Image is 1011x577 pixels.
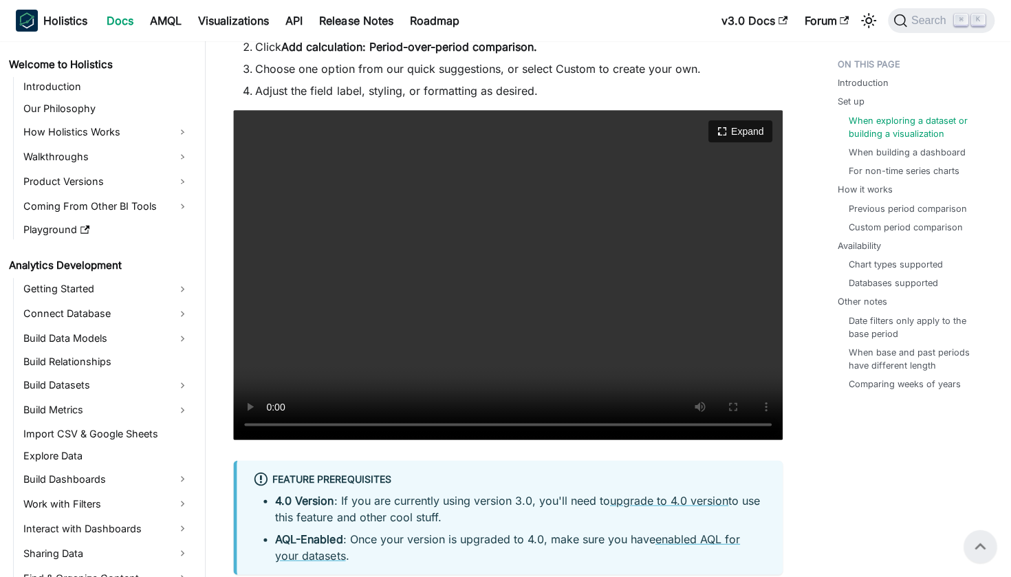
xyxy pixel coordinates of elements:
[6,256,194,275] a: Analytics Development
[6,55,194,74] a: Welcome to Holistics
[888,8,994,33] button: Search (Command+K)
[99,10,142,32] a: Docs
[256,61,783,77] li: Choose one option from our quick suggestions, or select Custom to create your own.
[849,276,938,290] a: Databases supported
[838,95,865,108] a: Set up
[20,278,194,300] a: Getting Started
[20,374,194,396] a: Build Datasets
[858,10,880,32] button: Switch between dark and light mode (currently light mode)
[20,146,194,168] a: Walkthroughs
[256,83,783,99] li: Adjust the field label, styling, or formatting as desired.
[20,446,194,465] a: Explore Data
[849,314,984,340] a: Date filters only apply to the base period
[610,493,728,507] a: upgrade to 4.0 version
[276,530,766,563] li: : Once your version is upgraded to 4.0, make sure you have .
[282,40,537,54] strong: Add calculation: Period-over-period comparison.
[17,10,39,32] img: Holistics
[20,99,194,118] a: Our Philosophy
[44,12,88,29] b: Holistics
[708,120,772,142] button: Expand video
[20,517,194,539] a: Interact with Dashboards
[20,195,194,217] a: Coming From Other BI Tools
[276,493,334,507] strong: 4.0 Version
[20,468,194,490] a: Build Dashboards
[838,239,881,252] a: Availability
[276,532,343,545] strong: AQL-Enabled
[849,378,961,391] a: Comparing weeks of years
[849,221,963,234] a: Custom period comparison
[254,471,766,489] div: Feature Prerequisites
[278,10,312,32] a: API
[17,10,88,32] a: HolisticsHolistics
[849,202,967,215] a: Previous period comparison
[954,14,968,26] kbd: ⌘
[20,303,194,325] a: Connect Database
[256,39,783,55] li: Click
[20,542,194,564] a: Sharing Data
[713,10,796,32] a: v3.0 Docs
[20,492,194,514] a: Work with Filters
[849,146,966,159] a: When building a dashboard
[402,10,468,32] a: Roadmap
[20,77,194,96] a: Introduction
[312,10,402,32] a: Release Notes
[191,10,278,32] a: Visualizations
[20,424,194,443] a: Import CSV & Google Sheets
[838,76,889,89] a: Introduction
[849,114,984,140] a: When exploring a dataset or building a visualization
[20,121,194,143] a: How Holistics Works
[838,183,893,196] a: How it works
[142,10,191,32] a: AMQL
[20,399,194,421] a: Build Metrics
[20,327,194,349] a: Build Data Models
[964,530,997,563] button: Scroll back to top
[907,14,955,27] span: Search
[20,220,194,239] a: Playground
[234,110,783,439] video: Your browser does not support embedding video, but you can .
[849,258,943,271] a: Chart types supported
[849,346,984,372] a: When base and past periods have different length
[20,352,194,371] a: Build Relationships
[796,10,857,32] a: Forum
[838,295,887,308] a: Other notes
[276,492,766,525] li: : If you are currently using version 3.0, you'll need to to use this feature and other cool stuff.
[849,164,959,177] a: For non-time series charts
[20,171,194,193] a: Product Versions
[971,14,985,26] kbd: K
